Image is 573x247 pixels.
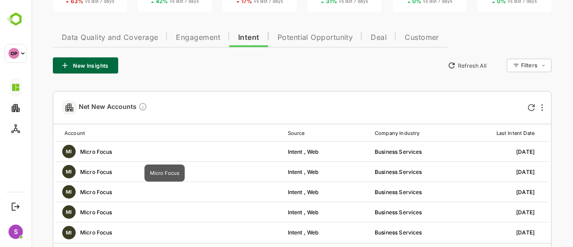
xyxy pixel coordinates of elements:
[34,169,40,175] span: MI
[24,205,242,219] div: Micro Focus
[489,57,520,74] div: Filters
[47,102,116,113] span: Net New Accounts
[246,34,322,41] span: Potential Opportunity
[343,189,416,195] div: Business Services
[107,102,116,113] div: Discover new accounts within your ICP surging on configured topics, or visiting your website anon...
[113,165,154,182] div: Micro Focus
[4,11,27,28] img: BambooboxLogoMark.f1c84d78b4c51b1a7b5f700c9845e183.svg
[34,148,40,155] span: MI
[24,125,257,142] th: Account
[9,200,21,212] button: Logout
[343,229,416,236] div: Business Services
[510,104,512,111] div: More
[431,229,503,236] div: 07-07-2025
[257,189,329,195] div: Intent , Web
[431,189,503,195] div: 07-07-2025
[257,229,329,236] div: Intent , Web
[145,34,189,41] span: Engagement
[343,125,430,142] th: Company Industry
[30,34,127,41] span: Data Quality and Coverage
[34,230,40,236] span: MI
[257,148,329,155] div: Intent , Web
[207,34,228,41] span: Intent
[343,169,416,175] div: Business Services
[431,209,503,216] div: 07-07-2025
[373,34,408,41] span: Customer
[24,226,242,239] div: Micro Focus
[24,185,242,199] div: Micro Focus
[431,148,503,155] div: 07-07-2025
[21,57,87,74] button: New Insights
[24,145,242,158] div: Micro Focus
[24,165,242,178] div: Micro Focus
[257,209,329,216] div: Intent , Web
[431,169,503,175] div: 07-07-2025
[339,34,355,41] span: Deal
[9,225,23,239] div: S
[343,148,416,155] div: Business Services
[412,58,459,73] button: Refresh All
[490,62,506,69] div: Filters
[257,125,343,142] th: Source
[496,104,504,111] div: Refresh
[9,48,19,59] div: OP
[257,169,329,175] div: Intent , Web
[24,125,517,243] table: customized table
[343,209,416,216] div: Business Services
[34,209,40,215] span: MI
[431,125,517,142] th: Last Intent Date
[34,189,40,195] span: MI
